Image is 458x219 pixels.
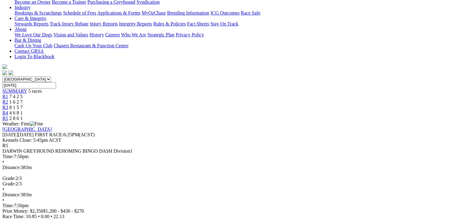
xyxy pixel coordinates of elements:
[2,214,25,219] span: Race Time:
[54,214,64,219] span: 22.13
[15,48,44,54] a: Contact GRSA
[15,21,456,27] div: Care & Integrity
[9,110,23,115] span: 4 6 8 1
[90,21,118,26] a: Injury Reports
[2,132,34,137] span: [DATE]
[54,43,128,48] a: Chasers Restaurant & Function Centre
[147,32,174,37] a: Strategic Plan
[15,10,456,16] div: Industry
[210,10,239,15] a: ICG Outcomes
[8,70,13,75] img: twitter.svg
[2,154,14,159] span: Time:
[2,181,16,186] span: Grade:
[241,10,260,15] a: Race Safe
[176,32,204,37] a: Privacy Policy
[35,132,63,137] span: FIRST RACE:
[26,214,37,219] span: 10.85
[15,38,41,43] a: Bar & Dining
[2,64,7,69] img: logo-grsa-white.png
[2,110,8,115] a: R4
[2,105,8,110] a: R3
[105,32,120,37] a: Careers
[15,43,52,48] a: Cash Up Your Club
[2,192,21,197] span: Distance:
[35,132,95,137] span: 6:25PM(ACST)
[97,10,140,15] a: Applications & Forms
[210,21,238,26] a: Stay On Track
[53,32,88,37] a: Vision and Values
[2,143,8,148] span: R5
[89,32,104,37] a: History
[9,94,23,99] span: 7 4 2 5
[142,10,166,15] a: MyOzChase
[2,197,4,203] span: •
[2,121,43,126] span: Weather: Fine
[2,132,18,137] span: [DATE]
[2,165,456,170] div: 383m
[15,5,31,10] a: Industry
[15,10,62,15] a: Bookings & Scratchings
[121,32,146,37] a: Who We Are
[187,21,209,26] a: Fact Sheets
[9,99,23,105] span: 1 6 2 7
[9,116,23,121] span: 2 8 6 1
[41,214,49,219] span: 0.00
[2,99,8,105] a: R2
[28,88,42,94] span: 5 races
[63,10,96,15] a: Schedule of Fees
[51,214,52,219] span: •
[2,70,7,75] img: facebook.svg
[43,208,84,214] span: $1,200 - $430 - $270
[2,127,52,132] a: [GEOGRAPHIC_DATA]
[2,154,456,159] div: 7:50pm
[2,88,27,94] a: SUMMARY
[2,192,456,197] div: 383m
[15,21,48,26] a: Stewards Reports
[30,121,43,127] img: Fine
[167,10,209,15] a: Breeding Information
[15,32,456,38] div: About
[50,21,88,26] a: Track Injury Rebate
[15,43,456,48] div: Bar & Dining
[15,54,54,59] a: Login To Blackbook
[2,165,21,170] span: Distance:
[2,187,4,192] span: •
[119,21,152,26] a: Integrity Reports
[15,32,52,37] a: We Love Our Dogs
[2,159,4,164] span: •
[38,214,40,219] span: •
[2,181,456,187] div: 2/3
[2,148,456,154] div: DARWIN GREYHOUND REHOMING BINGO DASH Division1
[2,138,456,143] div: Kennels Close: 5:45pm ACST
[2,82,56,88] input: Select date
[2,176,16,181] span: Grade:
[15,27,27,32] a: About
[2,176,456,181] div: 2/3
[2,116,8,121] a: R5
[2,208,456,214] div: Prize Money: $2,350
[2,203,456,208] div: 7:50pm
[9,105,23,110] span: 8 1 5 7
[2,94,8,99] a: R1
[2,203,14,208] span: Time:
[15,16,47,21] a: Care & Integrity
[153,21,186,26] a: Rules & Policies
